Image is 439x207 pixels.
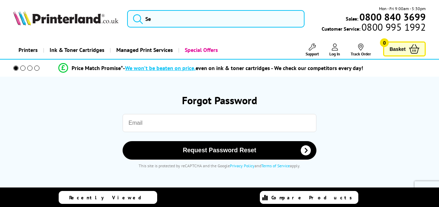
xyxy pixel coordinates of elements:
a: Privacy Policy [230,163,255,168]
div: This site is protected by reCAPTCHA and the Google and apply. [26,163,414,168]
a: Recently Viewed [59,191,157,204]
span: Compare Products [271,194,356,201]
span: 0 [380,38,389,47]
a: Managed Print Services [110,41,178,59]
span: 0800 995 1992 [360,24,426,30]
a: Special Offers [178,41,223,59]
a: Log In [329,44,340,56]
span: Price Match Promise* [72,64,123,71]
li: modal_Promise [3,62,418,74]
span: Log In [329,51,340,56]
span: Request Password Reset [132,147,307,154]
a: 0800 840 3699 [358,14,426,20]
b: 0800 840 3699 [359,10,426,23]
span: We won’t be beaten on price, [125,64,196,71]
a: Basket 0 [383,41,426,56]
a: Compare Products [260,191,358,204]
a: Ink & Toner Cartridges [43,41,110,59]
img: Printerland Logo [13,10,118,25]
span: Basket [389,44,405,54]
span: Ink & Toner Cartridges [50,41,104,59]
input: Email [123,114,316,132]
div: - even on ink & toner cartridges - We check our competitors every day! [123,64,363,71]
span: Sales: [346,15,358,22]
a: Support [306,44,319,56]
input: Se [127,10,305,28]
a: Printers [13,41,43,59]
button: Request Password Reset [123,141,316,160]
h1: Forgot Password [19,93,420,107]
span: Recently Viewed [69,194,148,201]
a: Terms of Service [261,163,290,168]
span: Support [306,51,319,56]
a: Track Order [351,44,371,56]
a: Printerland Logo [13,10,118,27]
span: Mon - Fri 9:00am - 5:30pm [379,5,426,12]
span: Customer Service: [322,24,426,32]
